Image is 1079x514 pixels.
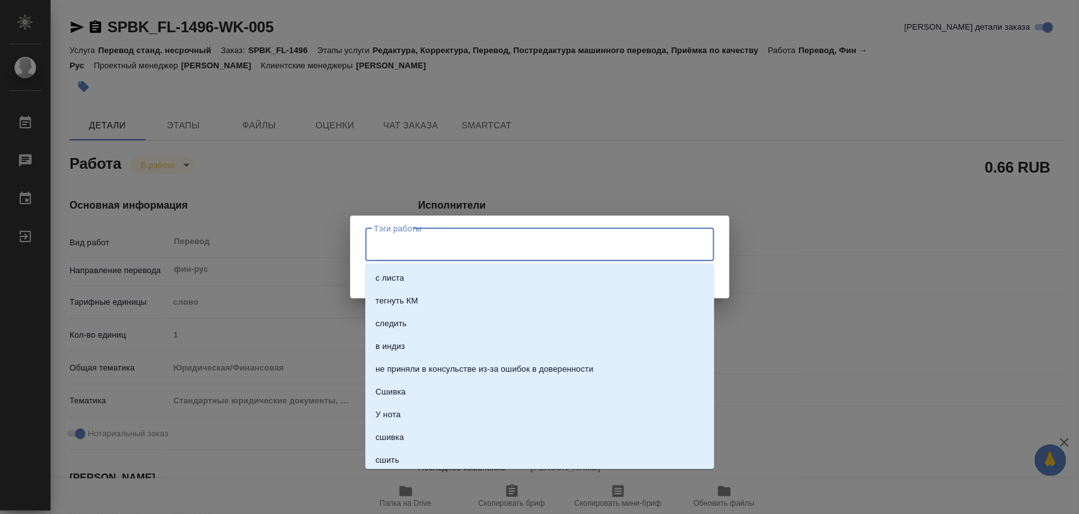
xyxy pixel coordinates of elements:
p: с листа [375,272,404,285]
p: в индиз [375,340,405,353]
p: сшить [375,454,399,467]
p: не приняли в консульстве из-за ошибок в доверенности [375,363,594,376]
p: следить [375,317,406,330]
p: Сшивка [375,386,406,398]
p: сшивка [375,431,404,444]
p: У нота [375,408,401,421]
p: тегнуть КМ [375,295,418,307]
